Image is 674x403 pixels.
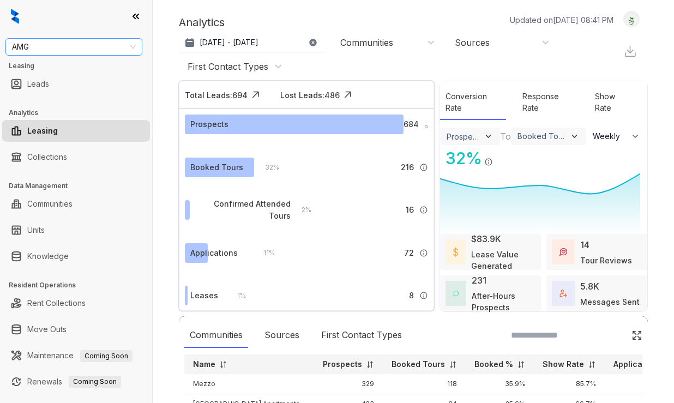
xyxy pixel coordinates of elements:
[291,204,311,216] div: 2 %
[2,193,150,215] li: Communities
[314,374,383,394] td: 329
[593,131,626,142] span: Weekly
[69,376,121,388] span: Coming Soon
[419,291,428,300] img: Info
[510,14,613,26] p: Updated on [DATE] 08:41 PM
[483,131,494,141] img: ViewFilterArrow
[453,290,459,296] img: AfterHoursConversations
[419,249,428,257] img: Info
[569,131,580,141] img: ViewFilterArrow
[254,161,279,173] div: 32 %
[11,9,19,24] img: logo
[409,290,414,302] span: 8
[27,73,49,95] a: Leads
[185,89,248,101] div: Total Leads: 694
[449,360,457,369] img: sorting
[340,87,356,103] img: Click Icon
[623,44,637,58] img: Download
[179,33,326,52] button: [DATE] - [DATE]
[406,204,414,216] span: 16
[188,61,268,73] div: First Contact Types
[190,198,291,222] div: Confirmed Attended Tours
[493,148,509,164] img: Click Icon
[471,249,535,272] div: Lease Value Generated
[500,130,511,143] div: To
[2,120,150,142] li: Leasing
[27,371,121,393] a: RenewalsComing Soon
[383,374,466,394] td: 118
[280,89,340,101] div: Lost Leads: 486
[9,181,152,191] h3: Data Management
[9,280,152,290] h3: Resident Operations
[472,274,486,287] div: 231
[27,120,58,142] a: Leasing
[534,374,605,394] td: 85.7%
[517,131,567,141] div: Booked Tours
[559,248,567,256] img: TourReviews
[559,290,567,297] img: TotalFum
[471,232,501,245] div: $83.9K
[27,146,67,168] a: Collections
[580,280,599,293] div: 5.8K
[543,359,584,370] p: Show Rate
[184,374,314,394] td: Mezzo
[340,37,393,49] div: Communities
[9,61,152,71] h3: Leasing
[259,323,305,348] div: Sources
[190,118,228,130] div: Prospects
[586,127,647,146] button: Weekly
[248,87,264,103] img: Click Icon
[609,330,618,340] img: SearchIcon
[484,158,493,166] img: Info
[27,193,73,215] a: Communities
[404,247,414,259] span: 72
[424,125,428,129] img: Info
[624,14,639,25] img: UserAvatar
[27,292,86,314] a: Rent Collections
[517,85,579,120] div: Response Rate
[2,292,150,314] li: Rent Collections
[190,161,243,173] div: Booked Tours
[404,118,419,130] span: 684
[27,219,45,241] a: Units
[366,360,374,369] img: sorting
[2,318,150,340] li: Move Outs
[226,290,246,302] div: 1 %
[80,350,133,362] span: Coming Soon
[9,108,152,118] h3: Analytics
[2,73,150,95] li: Leads
[466,374,534,394] td: 35.9%
[219,360,227,369] img: sorting
[193,359,215,370] p: Name
[200,37,258,48] p: [DATE] - [DATE]
[453,247,459,256] img: LeaseValue
[252,247,275,259] div: 11 %
[12,39,136,55] span: AMG
[2,371,150,393] li: Renewals
[472,290,535,313] div: After-Hours Prospects
[2,345,150,366] li: Maintenance
[580,296,640,308] div: Messages Sent
[455,37,490,49] div: Sources
[613,359,661,370] p: Applications
[184,323,248,348] div: Communities
[323,359,362,370] p: Prospects
[2,146,150,168] li: Collections
[190,290,218,302] div: Leases
[589,85,636,120] div: Show Rate
[474,359,513,370] p: Booked %
[316,323,407,348] div: First Contact Types
[580,255,632,266] div: Tour Reviews
[440,146,482,171] div: 32 %
[27,318,67,340] a: Move Outs
[580,238,589,251] div: 14
[190,247,238,259] div: Applications
[401,161,414,173] span: 216
[2,245,150,267] li: Knowledge
[588,360,596,369] img: sorting
[440,85,507,120] div: Conversion Rate
[392,359,445,370] p: Booked Tours
[447,132,482,141] div: Prospects
[631,330,642,341] img: Click Icon
[419,206,428,214] img: Info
